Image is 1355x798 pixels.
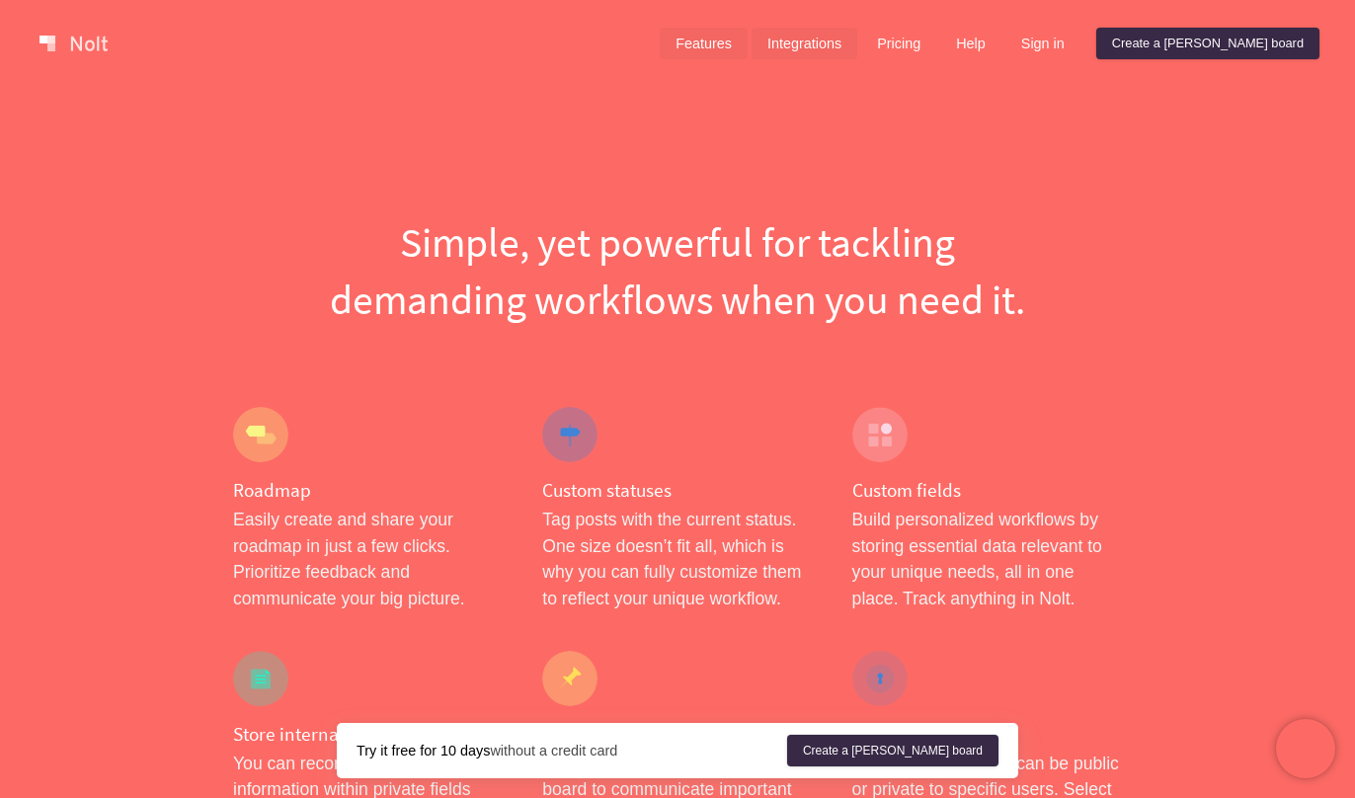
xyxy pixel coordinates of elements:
[357,741,787,760] div: without a credit card
[1276,719,1335,778] iframe: Chatra live chat
[660,28,748,59] a: Features
[233,507,503,611] p: Easily create and share your roadmap in just a few clicks. Prioritize feedback and communicate yo...
[233,213,1122,328] h1: Simple, yet powerful for tackling demanding workflows when you need it.
[752,28,857,59] a: Integrations
[542,507,812,611] p: Tag posts with the current status. One size doesn’t fit all, which is why you can fully customize...
[233,478,503,503] h4: Roadmap
[852,722,1122,747] h4: Private boards
[542,478,812,503] h4: Custom statuses
[861,28,936,59] a: Pricing
[1096,28,1319,59] a: Create a [PERSON_NAME] board
[852,478,1122,503] h4: Custom fields
[233,722,503,747] h4: Store internal notes
[787,735,998,766] a: Create a [PERSON_NAME] board
[940,28,1001,59] a: Help
[1005,28,1080,59] a: Sign in
[852,507,1122,611] p: Build personalized workflows by storing essential data relevant to your unique needs, all in one ...
[357,743,490,758] strong: Try it free for 10 days
[542,722,812,747] h4: Pin a post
